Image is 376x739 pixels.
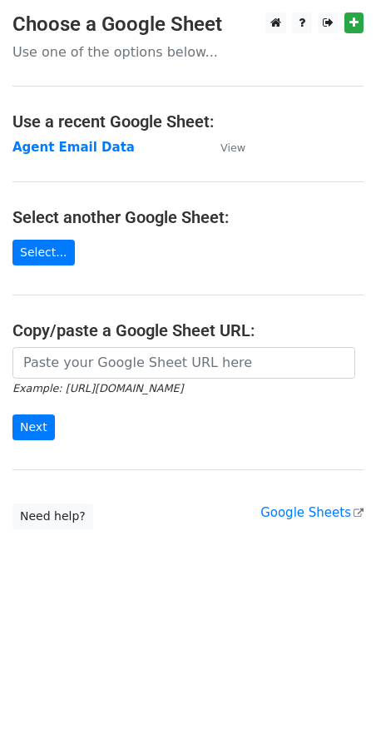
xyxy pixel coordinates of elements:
h4: Copy/paste a Google Sheet URL: [12,320,364,340]
a: Select... [12,240,75,265]
small: View [220,141,245,154]
input: Paste your Google Sheet URL here [12,347,355,379]
a: View [204,140,245,155]
small: Example: [URL][DOMAIN_NAME] [12,382,183,394]
h4: Select another Google Sheet: [12,207,364,227]
p: Use one of the options below... [12,43,364,61]
input: Next [12,414,55,440]
a: Google Sheets [260,505,364,520]
a: Need help? [12,503,93,529]
h3: Choose a Google Sheet [12,12,364,37]
h4: Use a recent Google Sheet: [12,112,364,131]
a: Agent Email Data [12,140,135,155]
